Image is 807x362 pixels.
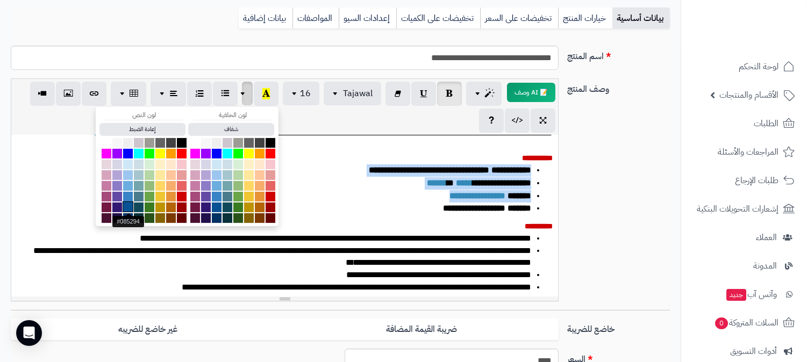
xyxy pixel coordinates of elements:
[754,116,779,131] span: الطلبات
[188,123,274,136] button: شفاف
[730,344,777,359] span: أدوات التسويق
[105,111,183,120] div: لون النص
[324,82,381,105] button: Tajawal
[714,315,779,330] span: السلات المتروكة
[688,168,801,193] a: طلبات الإرجاع
[734,27,797,50] img: logo-2.png
[292,8,339,29] a: المواصفات
[285,318,559,341] label: ضريبة القيمة المضافة
[194,111,272,120] div: لون الخلفية
[725,287,777,302] span: وآتس آب
[697,201,779,216] span: إشعارات التحويلات البنكية
[339,8,396,29] a: إعدادات السيو
[726,289,746,301] span: جديد
[739,59,779,74] span: لوحة التحكم
[715,317,728,329] span: 0
[756,230,777,245] span: العملاء
[688,54,801,79] a: لوحة التحكم
[563,78,674,96] label: وصف المنتج
[16,320,42,346] div: Open Intercom Messenger
[239,8,292,29] a: بيانات إضافية
[688,196,801,222] a: إشعارات التحويلات البنكية
[563,318,674,336] label: خاضع للضريبة
[558,8,612,29] a: خيارات المنتج
[480,8,558,29] a: تخفيضات على السعر
[735,173,779,188] span: طلبات الإرجاع
[11,318,284,341] label: غير خاضع للضريبه
[507,83,555,102] button: 📝 AI وصف
[688,310,801,336] a: السلات المتروكة0
[753,258,777,273] span: المدونة
[719,88,779,103] span: الأقسام والمنتجات
[283,82,319,105] button: 16
[688,253,801,279] a: المدونة
[688,225,801,250] a: العملاء
[396,8,480,29] a: تخفيضات على الكميات
[99,123,185,136] button: إعادة الضبط
[563,46,674,63] label: اسم المنتج
[688,139,801,165] a: المراجعات والأسئلة
[112,216,144,228] div: #085294
[612,8,670,29] a: بيانات أساسية
[300,87,311,100] span: 16
[343,87,373,100] span: Tajawal
[688,111,801,136] a: الطلبات
[718,144,779,160] span: المراجعات والأسئلة
[688,281,801,307] a: وآتس آبجديد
